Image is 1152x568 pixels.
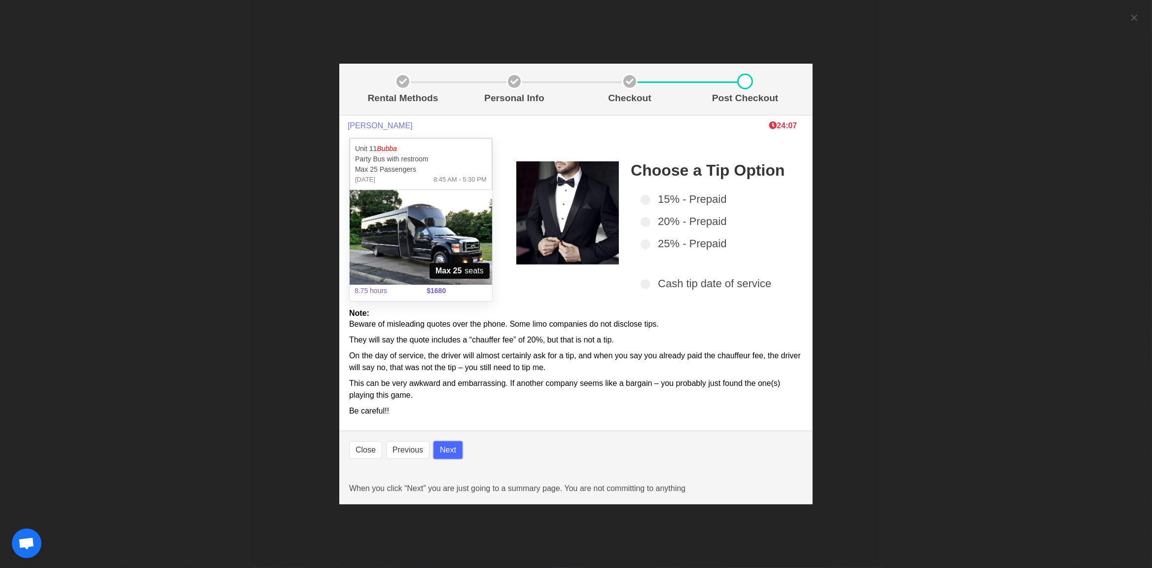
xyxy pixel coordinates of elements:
[641,213,791,229] label: 20% - Prepaid
[355,164,487,175] p: Max 25 Passengers
[641,235,791,252] label: 25% - Prepaid
[353,91,453,106] p: Rental Methods
[377,145,396,152] em: Bubba
[433,441,463,459] button: Next
[349,350,803,374] p: On the day of service, the driver will almost certainly ask for a tip, and when you say you alrea...
[355,175,375,185] span: [DATE]
[631,161,791,179] h2: Choose a Tip Option
[349,483,803,494] p: When you click “Next” you are just going to a summary page. You are not committing to anything
[386,441,430,459] button: Previous
[349,334,803,346] p: They will say the quote includes a “chauffer fee” of 20%, but that is not a tip.
[349,308,803,318] h2: Note:
[516,161,619,265] img: sidebar-img1.png
[349,441,382,459] button: Close
[641,275,791,292] label: Cash tip date of service
[576,91,684,106] p: Checkout
[430,263,490,279] span: seats
[348,121,413,130] span: [PERSON_NAME]
[769,121,797,130] span: The clock is ticking ⁠— this timer shows how long we'll hold this limo during checkout. If time r...
[691,91,799,106] p: Post Checkout
[349,318,803,330] p: Beware of misleading quotes over the phone. Some limo companies do not disclose tips.
[435,265,462,277] strong: Max 25
[769,121,797,130] b: 24:07
[12,529,41,558] div: Open chat
[349,280,421,302] span: 8.75 hours
[355,144,487,154] p: Unit 11
[641,191,791,207] label: 15% - Prepaid
[355,154,487,164] p: Party Bus with restroom
[433,175,487,185] span: 8:45 AM - 5:30 PM
[349,405,803,417] p: Be careful!!
[350,190,492,285] img: 11%2001.jpg
[461,91,568,106] p: Personal Info
[349,378,803,401] p: This can be very awkward and embarrassing. If another company seems like a bargain – you probably...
